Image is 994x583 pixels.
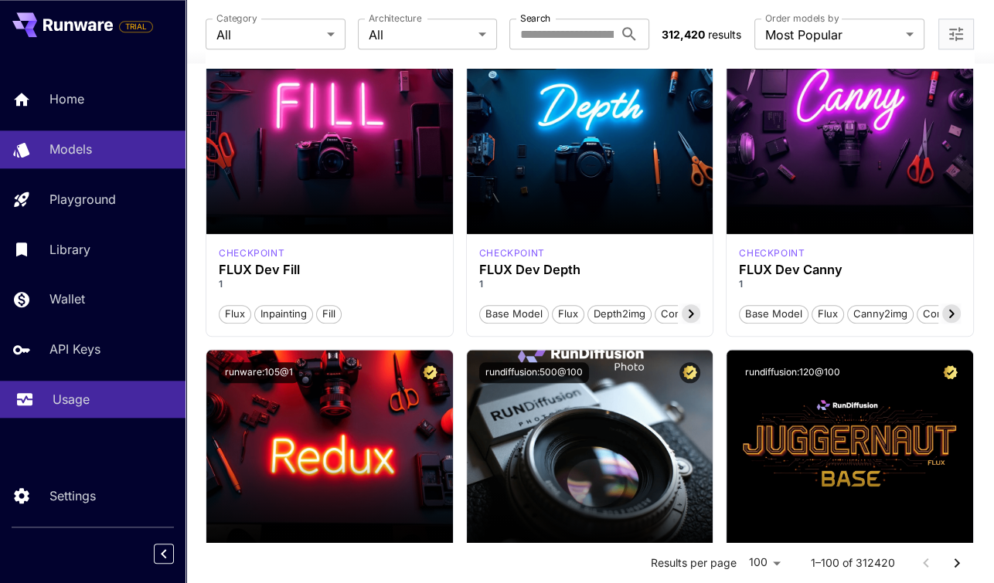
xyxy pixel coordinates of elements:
button: Flux [812,303,844,324]
button: rundiffusion:120@100 [739,362,846,383]
span: Flux [812,307,843,322]
button: Flux [552,303,584,324]
label: Category [216,12,257,25]
button: Certified Model – Vetted for best performance and includes a commercial license. [679,362,700,383]
p: 1–100 of 312420 [811,555,895,571]
div: Collapse sidebar [165,540,186,568]
button: Base model [739,303,808,324]
p: 1 [479,277,701,291]
span: controlnet [655,307,717,322]
span: Inpainting [255,307,312,322]
span: All [216,25,321,44]
button: Certified Model – Vetted for best performance and includes a commercial license. [940,362,961,383]
p: API Keys [49,340,100,358]
button: Inpainting [254,303,313,324]
h3: FLUX Dev Canny [739,263,961,277]
button: runware:105@1 [219,362,299,383]
label: Search [520,12,550,25]
p: Playground [49,190,116,208]
p: Library [49,240,90,259]
label: Order models by [765,12,839,25]
span: 312,420 [662,28,705,41]
h3: FLUX Dev Fill [219,263,441,277]
button: Fill [316,303,342,324]
span: Fill [317,307,341,322]
button: controlnet [917,303,980,324]
button: Flux [219,303,251,324]
span: TRIAL [120,21,152,32]
span: results [708,28,741,41]
span: Add your payment card to enable full platform functionality. [119,17,153,36]
button: Base model [479,303,549,324]
div: FLUX.1 D [479,246,545,260]
p: 1 [739,277,961,291]
p: checkpoint [479,246,545,260]
span: Flux [220,307,250,322]
span: All [369,25,473,44]
span: Flux [553,307,584,322]
p: checkpoint [739,246,805,260]
p: Usage [53,390,90,408]
span: Base model [740,307,808,322]
label: Architecture [369,12,421,25]
button: rundiffusion:500@100 [479,362,589,383]
button: canny2img [847,303,914,324]
button: Open more filters [947,25,965,44]
button: controlnet [655,303,718,324]
p: Models [49,140,92,158]
span: controlnet [917,307,979,322]
span: Base model [480,307,548,322]
p: 1 [219,277,441,291]
span: Most Popular [765,25,900,44]
p: Results per page [651,555,737,571]
div: 100 [743,551,786,574]
button: Certified Model – Vetted for best performance and includes a commercial license. [420,362,441,383]
p: Settings [49,486,96,505]
span: depth2img [588,307,651,322]
button: depth2img [587,303,652,324]
span: canny2img [848,307,913,322]
div: FLUX.1 D [739,246,805,260]
p: Home [49,90,84,108]
div: FLUX.1 D [219,246,284,260]
h3: FLUX Dev Depth [479,263,701,277]
button: Collapse sidebar [154,544,174,564]
button: Go to next page [941,547,972,578]
p: checkpoint [219,246,284,260]
p: Wallet [49,290,85,308]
